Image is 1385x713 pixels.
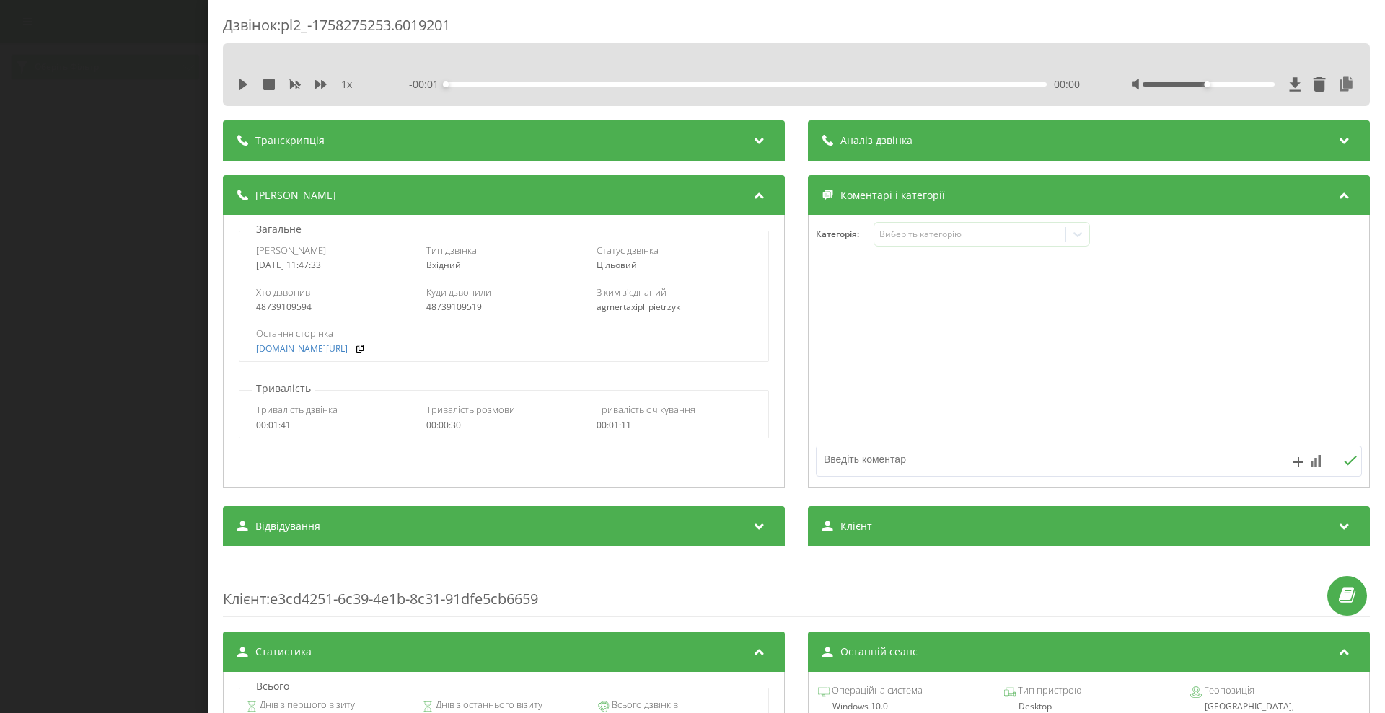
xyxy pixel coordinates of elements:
[1205,81,1210,87] div: Accessibility label
[256,327,333,340] span: Остання сторінка
[256,302,411,312] div: 48739109594
[252,381,315,396] p: Тривалість
[341,77,352,92] span: 1 x
[426,285,491,298] span: Куди дзвонили
[597,285,667,298] span: З ким з'єднаний
[840,519,872,533] span: Клієнт
[840,133,913,148] span: Аналіз дзвінка
[256,285,310,298] span: Хто дзвонив
[426,259,461,271] span: Вхідний
[597,259,637,271] span: Цільовий
[818,701,988,712] div: Windows 10.0
[1016,683,1081,698] span: Тип пристрою
[830,683,923,698] span: Операційна система
[1004,701,1174,712] div: Desktop
[816,229,874,239] h4: Категорія :
[223,560,1370,617] div: : e3cd4251-6c39-4e1b-8c31-91dfe5cb6659
[252,679,293,694] p: Всього
[840,188,945,203] span: Коментарі і категорії
[409,77,446,92] span: - 00:01
[256,403,338,416] span: Тривалість дзвінка
[443,81,449,87] div: Accessibility label
[255,519,320,533] span: Відвідування
[255,188,336,203] span: [PERSON_NAME]
[597,302,752,312] div: agmertaxipl_pietrzyk
[426,420,581,430] div: 00:00:30
[840,645,918,659] span: Останній сеанс
[426,302,581,312] div: 48739109519
[255,645,312,659] span: Статистика
[258,698,355,712] span: Днів з першого візиту
[597,420,752,430] div: 00:01:11
[223,15,1370,43] div: Дзвінок : pl2_-1758275253.6019201
[610,698,678,712] span: Всього дзвінків
[1202,683,1254,698] span: Геопозиція
[252,222,305,236] p: Загальне
[1054,77,1080,92] span: 00:00
[597,403,695,416] span: Тривалість очікування
[426,403,515,416] span: Тривалість розмови
[256,344,348,354] a: [DOMAIN_NAME][URL]
[223,589,266,608] span: Клієнт
[597,244,659,257] span: Статус дзвінка
[426,244,477,257] span: Тип дзвінка
[255,133,325,148] span: Транскрипція
[879,229,1060,240] div: Виберіть категорію
[256,420,411,430] div: 00:01:41
[256,260,411,270] div: [DATE] 11:47:33
[434,698,542,712] span: Днів з останнього візиту
[256,244,326,257] span: [PERSON_NAME]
